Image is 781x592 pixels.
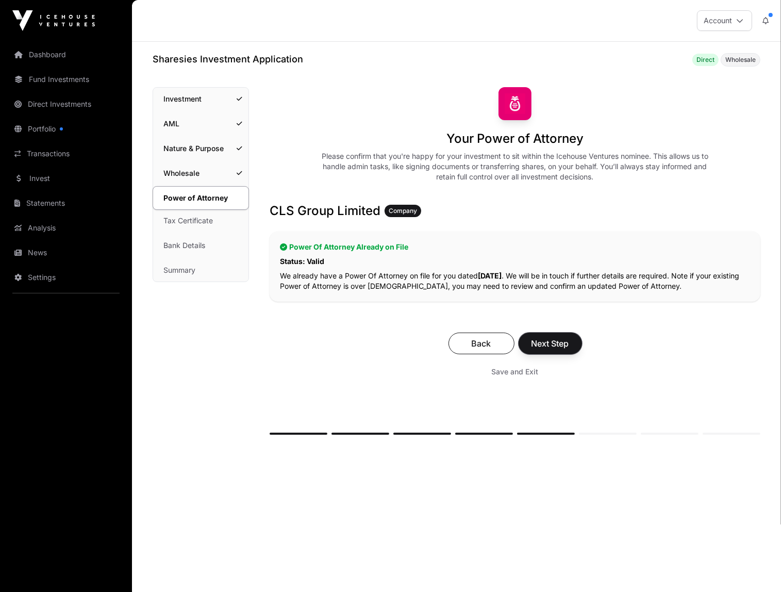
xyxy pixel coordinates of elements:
a: Statements [8,192,124,215]
a: Dashboard [8,43,124,66]
a: Settings [8,266,124,289]
button: Save and Exit [479,363,551,381]
a: Direct Investments [8,93,124,116]
span: Save and Exit [492,367,539,377]
h1: Sharesies Investment Application [153,52,303,67]
div: Please confirm that you're happy for your investment to sit within the Icehouse Ventures nominee.... [317,151,713,182]
p: Status: Valid [280,256,750,267]
img: Sharesies [498,87,531,120]
a: News [8,241,124,264]
a: Portfolio [8,118,124,140]
h3: CLS Group Limited [270,203,760,219]
button: Account [697,10,752,31]
button: Back [448,333,514,354]
strong: [DATE] [478,271,502,280]
iframe: Chat Widget [729,542,781,592]
a: Invest [8,167,124,190]
h2: Power Of Attorney Already on File [280,242,750,252]
a: Transactions [8,142,124,165]
a: AML [153,112,248,135]
span: Direct [696,56,714,64]
a: Tax Certificate [153,209,248,232]
a: Summary [153,259,248,282]
span: Wholesale [725,56,756,64]
span: Next Step [531,337,569,350]
a: Bank Details [153,234,248,257]
a: Investment [153,88,248,110]
a: Fund Investments [8,68,124,91]
a: Nature & Purpose [153,137,248,160]
p: We already have a Power Of Attorney on file for you dated . We will be in touch if further detail... [280,271,750,291]
h1: Your Power of Attorney [446,130,584,147]
a: Power of Attorney [153,186,249,210]
img: Icehouse Ventures Logo [12,10,95,31]
span: Company [389,207,417,215]
a: Wholesale [153,162,248,185]
span: Back [461,337,502,350]
button: Next Step [519,333,582,354]
a: Analysis [8,217,124,239]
